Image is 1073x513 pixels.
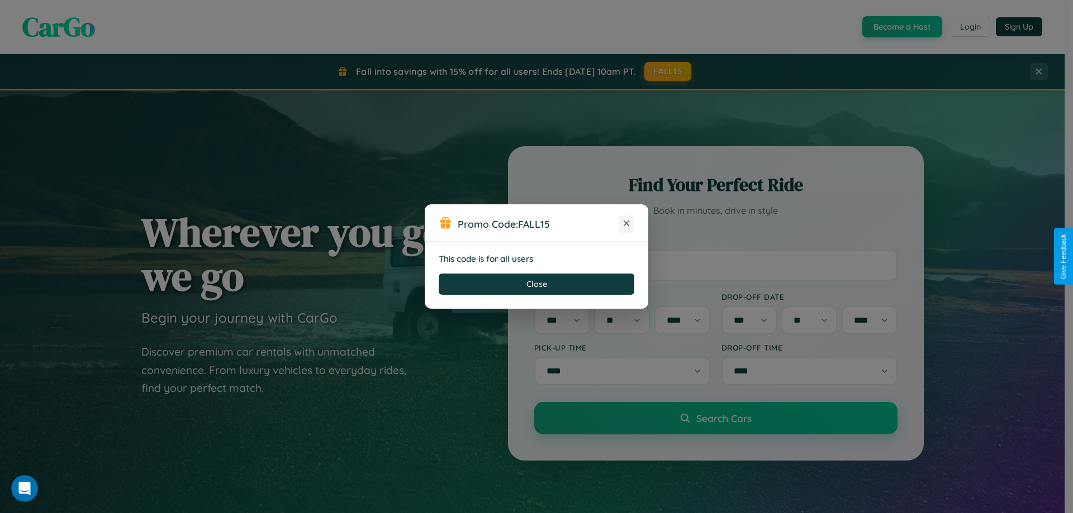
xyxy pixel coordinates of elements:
b: FALL15 [518,218,550,230]
div: Give Feedback [1060,234,1067,279]
strong: This code is for all users [439,253,533,264]
iframe: Intercom live chat [11,475,38,502]
h3: Promo Code: [458,218,619,230]
button: Close [439,274,634,295]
